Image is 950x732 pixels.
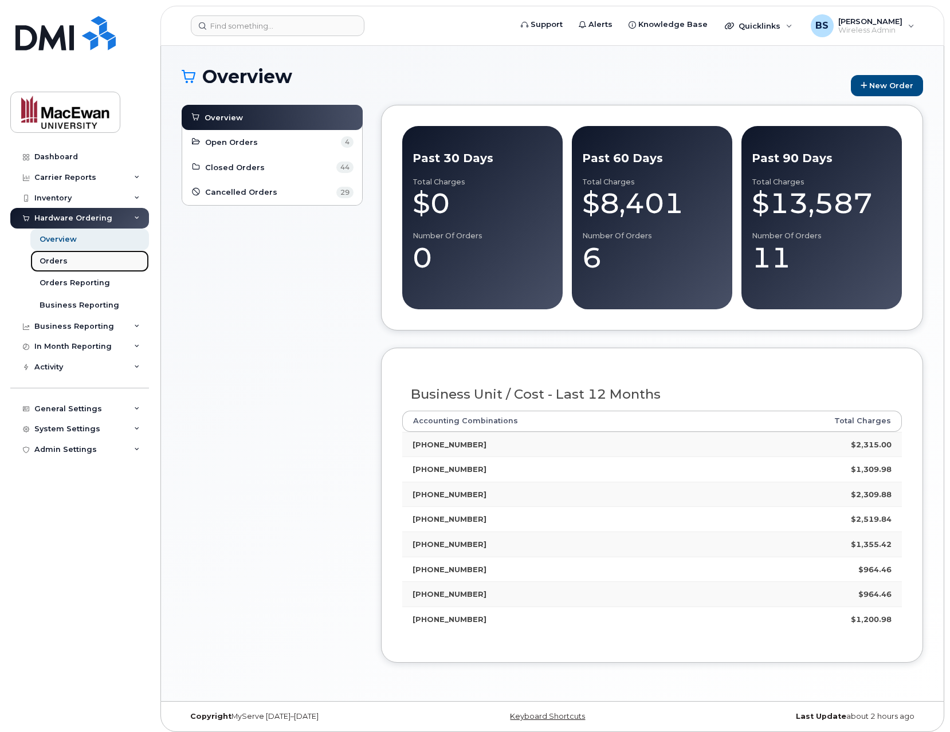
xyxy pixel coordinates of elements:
div: Past 90 Days [752,150,892,167]
strong: $2,315.00 [851,440,892,449]
div: $0 [413,186,552,221]
h1: Overview [182,66,845,86]
div: Total Charges [582,178,722,187]
a: Keyboard Shortcuts [510,712,585,721]
div: 0 [413,241,552,275]
a: Cancelled Orders 29 [191,186,354,199]
strong: [PHONE_NUMBER] [413,565,486,574]
strong: $964.46 [858,565,892,574]
div: Number of Orders [413,231,552,241]
span: Cancelled Orders [205,187,277,198]
strong: [PHONE_NUMBER] [413,490,486,499]
span: 4 [341,136,354,148]
strong: $2,519.84 [851,514,892,524]
a: New Order [851,75,923,96]
span: 44 [336,162,354,173]
strong: [PHONE_NUMBER] [413,514,486,524]
th: Accounting Combinations [402,411,711,431]
strong: $1,355.42 [851,540,892,549]
span: Open Orders [205,137,258,148]
div: about 2 hours ago [676,712,923,721]
div: Total Charges [413,178,552,187]
a: Open Orders 4 [191,135,354,149]
h3: Business Unit / Cost - Last 12 Months [411,387,894,402]
div: 6 [582,241,722,275]
strong: $964.46 [858,589,892,599]
strong: $1,309.98 [851,465,892,474]
strong: [PHONE_NUMBER] [413,615,486,624]
strong: [PHONE_NUMBER] [413,440,486,449]
span: 29 [336,187,354,198]
div: Number of Orders [582,231,722,241]
div: MyServe [DATE]–[DATE] [182,712,429,721]
div: Past 60 Days [582,150,722,167]
span: Closed Orders [205,162,265,173]
strong: [PHONE_NUMBER] [413,465,486,474]
div: Past 30 Days [413,150,552,167]
div: Total Charges [752,178,892,187]
strong: Copyright [190,712,231,721]
div: $8,401 [582,186,722,221]
div: $13,587 [752,186,892,221]
th: Total Charges [711,411,902,431]
strong: Last Update [796,712,846,721]
strong: $2,309.88 [851,490,892,499]
strong: $1,200.98 [851,615,892,624]
a: Overview [190,111,354,124]
div: Number of Orders [752,231,892,241]
span: Overview [205,112,243,123]
strong: [PHONE_NUMBER] [413,540,486,549]
div: 11 [752,241,892,275]
a: Closed Orders 44 [191,160,354,174]
strong: [PHONE_NUMBER] [413,589,486,599]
